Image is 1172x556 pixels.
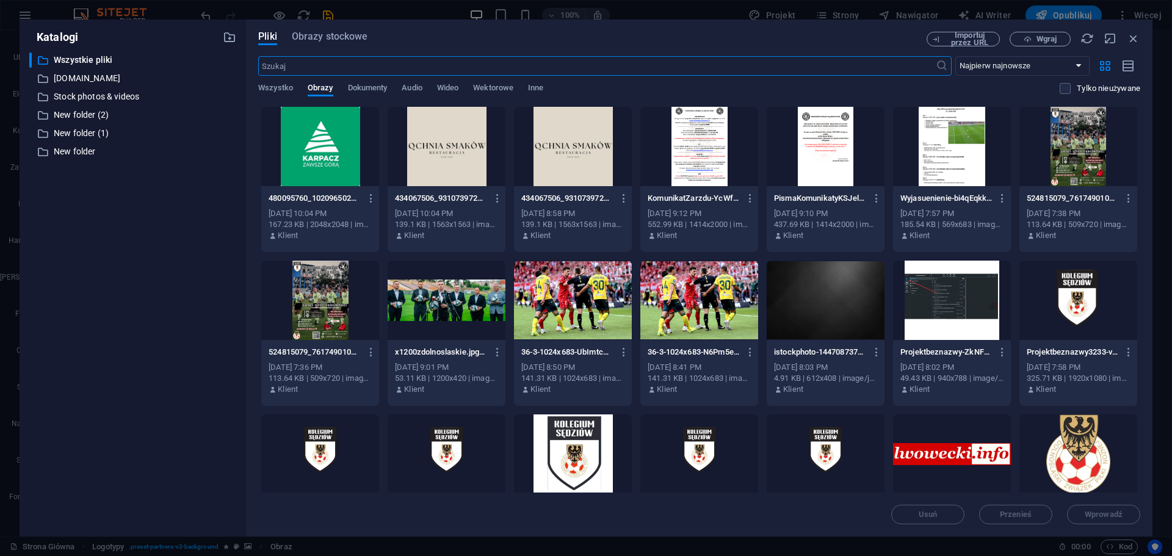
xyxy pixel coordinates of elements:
[437,81,458,98] span: Wideo
[521,208,624,219] div: [DATE] 8:58 PM
[900,362,1004,373] div: [DATE] 8:02 PM
[54,126,214,140] p: New folder (1)
[910,230,930,241] p: Klient
[1027,219,1130,230] div: 113.64 KB | 509x720 | image/jpeg
[1027,373,1130,384] div: 325.71 KB | 1920x1080 | image/png
[927,32,1000,46] button: Importuj przez URL
[1036,230,1056,241] p: Klient
[900,347,992,358] p: Projektbeznazwy-ZkNFecH8Cg3k7UTmcP6Fkw.jpg
[1010,32,1071,46] button: Wgraj
[528,81,543,98] span: Inne
[648,373,751,384] div: 141.31 KB | 1024x683 | image/jpeg
[258,29,277,44] span: Pliki
[278,230,298,241] p: Klient
[269,208,372,219] div: [DATE] 10:04 PM
[657,384,677,395] p: Klient
[54,90,214,104] p: Stock photos & videos
[1027,208,1130,219] div: [DATE] 7:38 PM
[774,347,866,358] p: istockphoto-1447087371-612x612-gSWnFqs8Hs-UY1L8mviWOA.jpg
[269,219,372,230] div: 167.23 KB | 2048x2048 | image/jpeg
[348,81,388,98] span: Dokumenty
[774,219,877,230] div: 437.69 KB | 1414x2000 | image/png
[521,193,613,204] p: 434067506_931073972355685_2168805925074152496_n-9m1ZEeoyHf0E40T5PgTCuA.jpg
[648,208,751,219] div: [DATE] 9:12 PM
[402,81,422,98] span: Audio
[29,144,236,159] div: New folder
[473,81,513,98] span: Wektorowe
[54,71,214,85] p: [DOMAIN_NAME]
[1127,32,1140,45] i: Zamknij
[1027,362,1130,373] div: [DATE] 7:58 PM
[530,384,551,395] p: Klient
[648,362,751,373] div: [DATE] 8:41 PM
[395,373,498,384] div: 53.11 KB | 1200x420 | image/webp
[1027,193,1118,204] p: 524815079_761749010057794_8728661801376346324_n1-XeFkFUmxWUdlj3RlwrC7Pw.jpg
[269,373,372,384] div: 113.64 KB | 509x720 | image/jpeg
[395,219,498,230] div: 139.1 KB | 1563x1563 | image/jpeg
[29,126,236,141] div: New folder (1)
[657,230,677,241] p: Klient
[900,219,1004,230] div: 185.54 KB | 569x683 | image/png
[54,53,214,67] p: Wszystkie pliki
[29,52,32,68] div: ​
[1080,32,1094,45] i: Przeładuj
[395,208,498,219] div: [DATE] 10:04 PM
[774,373,877,384] div: 4.91 KB | 612x408 | image/jpeg
[29,89,236,104] div: Stock photos & videos
[395,362,498,373] div: [DATE] 9:01 PM
[648,219,751,230] div: 552.99 KB | 1414x2000 | image/png
[29,107,236,123] div: New folder (2)
[1104,32,1117,45] i: Minimalizuj
[269,347,360,358] p: 524815079_761749010057794_8728661801376346324_n1-V-GrCV71OdEVR8kvbx9wnQ.jpg
[530,230,551,241] p: Klient
[258,81,293,98] span: Wszystko
[1077,83,1140,94] p: Wyświetla tylko pliki, które nie są używane w serwisie. Pliki dodane podczas tej sesji mogą być n...
[308,81,333,98] span: Obrazy
[521,373,624,384] div: 141.31 KB | 1024x683 | image/jpeg
[774,362,877,373] div: [DATE] 8:03 PM
[783,384,803,395] p: Klient
[404,384,424,395] p: Klient
[395,193,487,204] p: 434067506_931073972355685_2168805925074152496_n-dhbP2kFPx9M7CiI26H8RAA.jpg
[404,230,424,241] p: Klient
[54,145,214,159] p: New folder
[292,29,368,44] span: Obrazy stockowe
[54,108,214,122] p: New folder (2)
[1027,347,1118,358] p: Projektbeznazwy3233-vdCaIOXNKzjSb8rhfUTHXA.png
[945,32,994,46] span: Importuj przez URL
[223,31,236,44] i: Stwórz nowy folder
[648,347,739,358] p: 36-3-1024x683-N6Pm5e9FEXXzyYTLoUoOLQ.jpg
[1036,35,1057,43] span: Wgraj
[1036,384,1056,395] p: Klient
[783,230,803,241] p: Klient
[900,193,992,204] p: Wyjasuenienie-bi4qEqkkkz0ziuUOJ-MLWw.png
[774,208,877,219] div: [DATE] 9:10 PM
[900,373,1004,384] div: 49.43 KB | 940x788 | image/jpeg
[648,193,739,204] p: KomunikatZarzdu-YcWf-SRa-TiD9qgt3vvU9g.png
[29,71,236,86] div: [DOMAIN_NAME]
[278,384,298,395] p: Klient
[774,193,866,204] p: PismaKomunikatyKSJelenia1-8gIdMO9BSk995r4qbDo7DA.png
[900,208,1004,219] div: [DATE] 7:57 PM
[910,384,930,395] p: Klient
[258,56,935,76] input: Szukaj
[521,219,624,230] div: 139.1 KB | 1563x1563 | image/jpeg
[395,347,487,358] p: x1200zdolnoslaskie.jpg.pagespeed.ic.3LSg7YxnpE-ImpJ0wisKOSWp7uJJ9iayg.webp
[269,362,372,373] div: [DATE] 7:36 PM
[521,362,624,373] div: [DATE] 8:50 PM
[29,29,78,45] p: Katalogi
[521,347,613,358] p: 36-3-1024x683-UbImtcCUOK-mt7Zou6ht9g.jpg
[269,193,360,204] p: 480095760_1020965023409356_4287600952622627545_n-1-rOhB0WljGG25_JabRXbw.jpg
